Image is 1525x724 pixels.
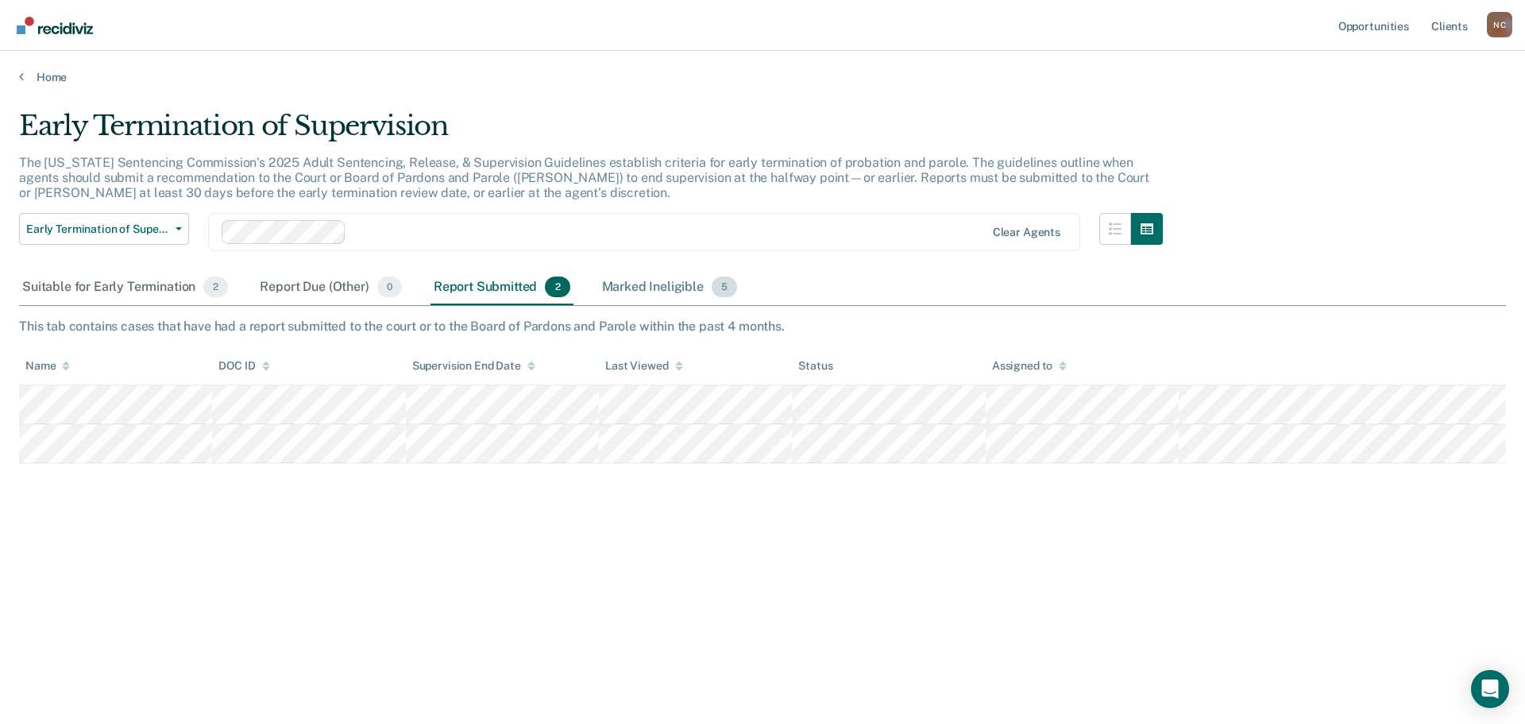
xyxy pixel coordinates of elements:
div: DOC ID [218,359,269,373]
div: Clear agents [993,226,1060,239]
span: Early Termination of Supervision [26,223,169,236]
img: Recidiviz [17,17,93,34]
div: This tab contains cases that have had a report submitted to the court or to the Board of Pardons ... [19,319,1506,334]
div: Name [25,359,70,373]
div: Early Termination of Supervision [19,110,1163,155]
div: Report Submitted2 [430,270,573,305]
div: Last Viewed [605,359,682,373]
div: Status [798,359,832,373]
div: Marked Ineligible5 [599,270,741,305]
div: Assigned to [992,359,1067,373]
div: Supervision End Date [412,359,535,373]
div: N C [1487,12,1512,37]
button: Profile dropdown button [1487,12,1512,37]
p: The [US_STATE] Sentencing Commission’s 2025 Adult Sentencing, Release, & Supervision Guidelines e... [19,155,1149,200]
div: Open Intercom Messenger [1471,670,1509,708]
span: 2 [203,277,228,297]
span: 0 [377,277,402,297]
div: Report Due (Other)0 [257,270,404,305]
button: Early Termination of Supervision [19,213,189,245]
span: 5 [712,277,737,297]
span: 2 [545,277,569,297]
a: Home [19,70,1506,84]
div: Suitable for Early Termination2 [19,270,231,305]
